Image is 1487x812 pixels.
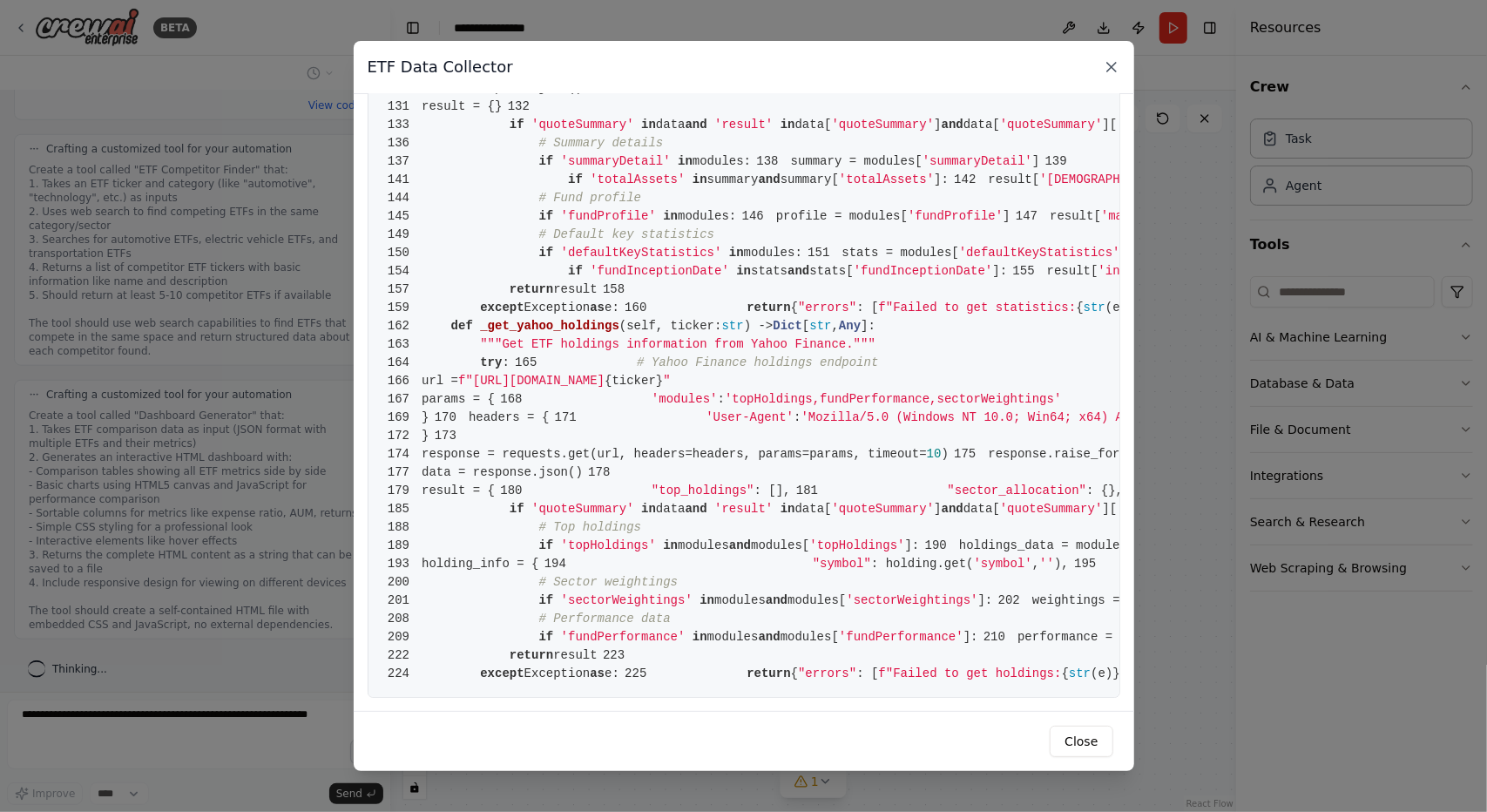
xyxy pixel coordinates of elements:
[663,209,678,223] span: in
[878,667,1061,680] span: f"Failed to get holdings:
[538,612,670,626] span: # Performance data
[568,173,583,186] span: if
[963,118,1000,132] span: data[
[794,410,801,424] span: :
[678,538,729,552] span: modules
[992,264,1007,278] span: ]:
[949,171,989,189] span: 142
[538,593,553,607] span: if
[754,484,791,497] span: : [],
[1032,557,1039,571] span: ,
[927,447,942,461] span: 10
[791,667,798,680] span: {
[839,173,934,186] span: 'totalAssets'
[839,319,861,333] span: Any
[382,429,429,443] span: }
[382,500,422,518] span: 185
[382,484,496,497] span: result = {
[382,646,422,665] span: 222
[429,410,549,424] span: headers = {
[949,445,989,464] span: 175
[693,630,707,644] span: in
[495,482,535,500] span: 180
[524,301,591,315] span: Exception
[759,630,781,644] span: and
[605,667,619,680] span: e:
[1032,154,1039,168] span: ]
[809,538,904,552] span: 'topHoldings'
[538,520,641,534] span: # Top holdings
[832,502,935,516] span: 'quoteSummary'
[751,264,787,278] span: stats
[934,173,949,186] span: ]:
[1010,207,1051,226] span: 147
[652,392,718,406] span: 'modules'
[725,392,1061,406] span: 'topHoldings,fundPerformance,sectorWeightings'
[382,207,422,226] span: 145
[382,610,422,628] span: 208
[1039,152,1079,171] span: 139
[429,409,469,427] span: 170
[510,354,550,372] span: 165
[502,355,509,369] span: :
[583,464,623,482] span: 178
[1062,667,1069,680] span: {
[751,538,809,552] span: modules[
[802,319,809,333] span: [
[538,136,663,150] span: # Summary details
[992,592,1032,610] span: 202
[791,301,798,315] span: {
[978,593,993,607] span: ]:
[919,537,959,555] span: 190
[561,630,686,644] span: 'fundPerformance'
[538,575,678,589] span: # Sector weightings
[1086,484,1123,497] span: : {},
[963,502,1000,516] span: data[
[626,319,721,333] span: self, ticker:
[759,173,781,186] span: and
[1017,630,1179,644] span: performance = modules[
[1105,301,1135,315] span: (e)}
[978,628,1018,646] span: 210
[382,134,422,152] span: 136
[382,557,539,571] span: holding_info = {
[706,410,794,424] span: 'User-Agent'
[502,98,542,116] span: 132
[714,502,773,516] span: 'result'
[637,355,878,369] span: # Yahoo Finance holdings endpoint
[781,118,795,132] span: in
[382,335,422,354] span: 163
[382,171,422,189] span: 141
[382,189,422,207] span: 144
[495,390,535,409] span: 168
[538,555,578,573] span: 194
[1101,209,1247,223] span: 'management_company'
[524,667,591,680] span: Exception
[510,502,524,516] span: if
[480,667,524,680] span: except
[923,154,1032,168] span: 'summaryDetail'
[382,392,496,406] span: params = {
[1039,557,1054,571] span: ''
[729,538,751,552] span: and
[988,173,1039,186] span: result[
[798,301,856,315] span: "errors"
[846,593,977,607] span: 'sectorWeightings'
[856,301,878,315] span: : [
[678,154,693,168] span: in
[382,390,422,409] span: 167
[382,81,583,95] span: data = response.json()
[776,209,908,223] span: profile = modules[
[429,427,469,445] span: 173
[1069,667,1091,680] span: str
[949,447,1186,461] span: response.raise_for_status()
[531,502,634,516] span: 'quoteSummary'
[795,118,832,132] span: data[
[1098,264,1215,278] span: 'inception_date'
[1084,301,1105,315] span: str
[480,337,875,351] span: """Get ETF holdings information from Yahoo Finance."""
[861,319,875,333] span: ]:
[781,630,839,644] span: modules[
[1047,264,1098,278] span: result[
[809,264,853,278] span: stats[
